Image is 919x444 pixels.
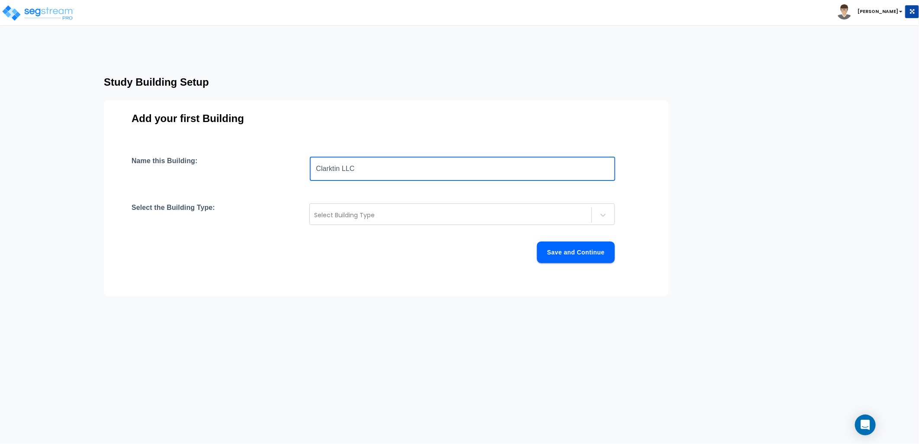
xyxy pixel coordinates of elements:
[1,4,75,22] img: logo_pro_r.png
[310,157,615,181] input: Building Name
[837,4,852,19] img: avatar.png
[132,203,215,225] h4: Select the Building Type:
[858,8,898,15] b: [PERSON_NAME]
[537,241,615,263] button: Save and Continue
[104,76,730,88] h3: Study Building Setup
[855,415,876,435] div: Open Intercom Messenger
[132,113,641,125] h3: Add your first Building
[132,157,197,181] h4: Name this Building:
